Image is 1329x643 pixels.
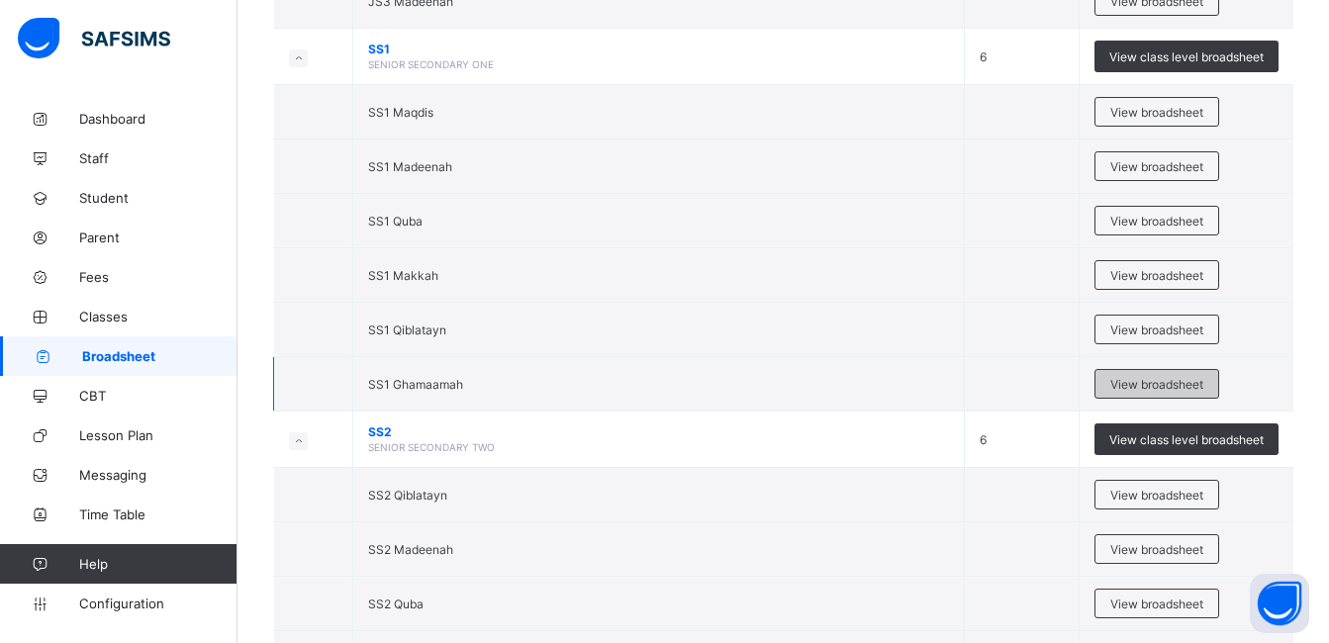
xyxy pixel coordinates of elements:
[980,49,987,64] span: 6
[1110,159,1203,174] span: View broadsheet
[368,58,494,70] span: SENIOR SECONDARY ONE
[1094,151,1219,166] a: View broadsheet
[79,269,237,285] span: Fees
[368,159,452,174] span: SS1 Madeenah
[980,432,987,447] span: 6
[79,596,237,611] span: Configuration
[1094,206,1219,221] a: View broadsheet
[1094,589,1219,603] a: View broadsheet
[368,105,433,120] span: SS1 Maqdis
[1094,423,1279,438] a: View class level broadsheet
[1110,377,1203,392] span: View broadsheet
[1110,322,1203,337] span: View broadsheet
[1094,480,1219,495] a: View broadsheet
[79,111,237,127] span: Dashboard
[1110,268,1203,283] span: View broadsheet
[368,488,447,503] span: SS2 Qiblatayn
[79,190,237,206] span: Student
[368,42,949,56] span: SS1
[79,230,237,245] span: Parent
[79,427,237,443] span: Lesson Plan
[79,309,237,324] span: Classes
[1110,488,1203,503] span: View broadsheet
[82,348,237,364] span: Broadsheet
[79,506,237,522] span: Time Table
[368,542,453,557] span: SS2 Madeenah
[1094,97,1219,112] a: View broadsheet
[1109,432,1264,447] span: View class level broadsheet
[1094,41,1279,55] a: View class level broadsheet
[368,214,423,229] span: SS1 Quba
[1110,542,1203,557] span: View broadsheet
[368,441,495,453] span: SENIOR SECONDARY TWO
[368,268,438,283] span: SS1 Makkah
[18,18,170,59] img: safsims
[1094,315,1219,329] a: View broadsheet
[79,556,237,572] span: Help
[1250,574,1309,633] button: Open asap
[368,377,463,392] span: SS1 Ghamaamah
[1094,534,1219,549] a: View broadsheet
[368,322,446,337] span: SS1 Qiblatayn
[368,597,424,611] span: SS2 Quba
[1094,260,1219,275] a: View broadsheet
[79,150,237,166] span: Staff
[1109,49,1264,64] span: View class level broadsheet
[1094,369,1219,384] a: View broadsheet
[79,467,237,483] span: Messaging
[79,388,237,404] span: CBT
[1110,597,1203,611] span: View broadsheet
[1110,105,1203,120] span: View broadsheet
[1110,214,1203,229] span: View broadsheet
[368,424,949,439] span: SS2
